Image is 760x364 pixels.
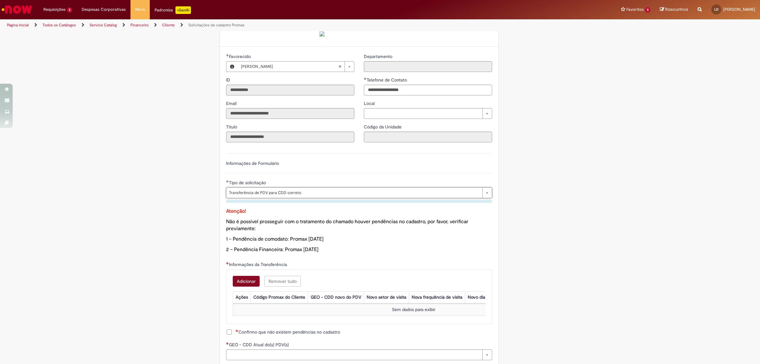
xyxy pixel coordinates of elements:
[364,108,492,119] a: Limpar campo Local
[645,7,650,13] span: 5
[229,180,267,185] span: Tipo de solicitação
[226,77,231,83] label: Somente leitura - ID
[229,262,288,267] span: Informações da Transferência
[335,62,345,72] abbr: Limpar campo Favorecido
[130,23,149,28] a: Financeiro
[7,23,29,28] a: Página inicial
[226,100,238,107] label: Somente leitura - Email
[250,291,308,303] th: Código Promax do Cliente
[1,3,33,16] img: ServiceNow
[226,180,229,183] span: Obrigatório Preenchido
[320,31,325,36] img: sys_attachment.do
[90,23,117,28] a: Service Catalog
[162,23,175,28] a: Cliente
[367,77,408,83] span: Telefone de Contato
[364,61,492,72] input: Departamento
[155,6,191,14] div: Padroniza
[723,7,755,12] span: [PERSON_NAME]
[364,132,492,142] input: Código da Unidade
[714,7,719,11] span: LD
[233,291,250,303] th: Ações
[226,349,492,360] a: Limpar campo GEO - CDD Atual do(s) PDV(s)
[233,304,594,315] td: Sem dados para exibir
[226,208,246,214] span: Atenção!
[229,54,252,59] span: Necessários - Favorecido
[626,6,644,13] span: Favoritos
[5,19,502,31] ul: Trilhas de página
[226,236,324,242] span: 1 – Pendência de comodato: Promax [DATE]
[42,23,76,28] a: Todos os Catálogos
[409,291,465,303] th: Nova frequência de visita
[226,246,319,253] span: 2 – Pendência Financeira: Promax [DATE]
[364,291,409,303] th: Novo setor de visita
[43,6,66,13] span: Requisições
[67,7,72,13] span: 3
[226,85,354,95] input: ID
[364,53,394,60] label: Somente leitura - Departamento
[364,54,394,59] span: Somente leitura - Departamento
[364,77,367,80] span: Obrigatório Preenchido
[226,160,279,166] label: Informações de Formulário
[226,108,354,119] input: Email
[226,132,354,142] input: Título
[135,6,145,13] span: More
[238,62,354,72] a: [PERSON_NAME]Limpar campo Favorecido
[226,262,229,264] span: Necessários
[241,62,338,72] span: [PERSON_NAME]
[229,342,290,348] span: GEO - CDD Atual do(s) PDV(s)
[233,276,260,287] button: Add a row for Informações da Transferência
[236,329,340,335] span: Confirmo que não existem pendências no cadastro
[364,85,492,95] input: Telefone de Contato
[236,329,238,332] span: Necessários
[175,6,191,14] p: +GenAi
[226,62,238,72] button: Favorecido, Visualizar este registro Lucas Dantas
[226,218,468,232] span: Não é possível prosseguir com o tratamento do chamado houver pendências no cadastro, por favor, v...
[465,291,505,303] th: Novo dia da visita
[188,23,244,28] a: Solicitações de cadastro Promax
[82,6,126,13] span: Despesas Corporativas
[308,291,364,303] th: GEO - CDD novo do PDV
[660,7,688,13] a: Rascunhos
[226,124,238,130] label: Somente leitura - Título
[364,101,376,106] span: Local
[229,188,479,198] span: Transferência de PDV para CDD correto
[226,342,229,345] span: Necessários
[226,54,229,56] span: Obrigatório Preenchido
[364,124,403,130] label: Somente leitura - Código da Unidade
[665,6,688,12] span: Rascunhos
